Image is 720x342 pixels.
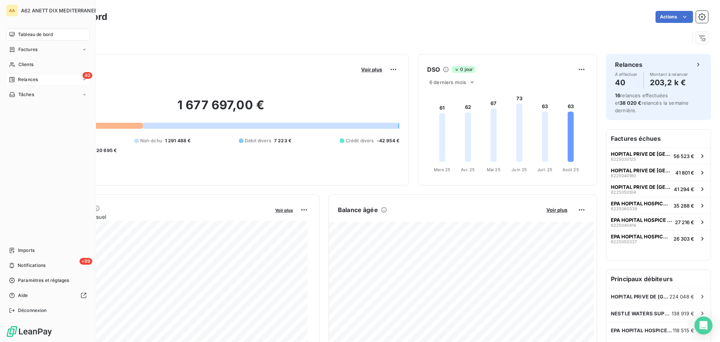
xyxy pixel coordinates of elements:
[611,184,671,190] span: HOPITAL PRIVE DE [GEOGRAPHIC_DATA]
[18,91,34,98] span: Tâches
[427,65,440,74] h6: DSO
[452,66,475,73] span: 0 jour
[434,167,450,172] tspan: Mars 25
[673,327,694,333] span: 118 515 €
[338,205,378,214] h6: Balance âgée
[273,206,295,213] button: Voir plus
[606,197,711,214] button: EPA HOPITAL HOSPICE D APT622506033935 288 €
[606,130,711,148] h6: Factures échues
[6,274,90,286] a: Paramètres et réglages
[165,137,191,144] span: 1 291 488 €
[79,258,92,265] span: +99
[672,310,694,316] span: 138 919 €
[487,167,501,172] tspan: Mai 25
[245,137,271,144] span: Débit divers
[611,206,637,211] span: 6225060339
[274,137,291,144] span: 7 223 €
[140,137,162,144] span: Non-échu
[377,137,399,144] span: -42 954 €
[275,208,293,213] span: Voir plus
[611,240,637,244] span: 6225050337
[611,217,672,223] span: EPA HOPITAL HOSPICE D APT
[615,92,688,113] span: relances effectuées et relancés la semaine dernière.
[611,223,636,227] span: 6225040414
[650,72,688,77] span: Montant à relancer
[42,98,399,120] h2: 1 677 697,00 €
[6,29,90,41] a: Tableau de bord
[511,167,527,172] tspan: Juin 25
[615,60,642,69] h6: Relances
[6,89,90,101] a: Tâches
[94,147,117,154] span: -20 695 €
[606,164,711,181] button: HOPITAL PRIVE DE [GEOGRAPHIC_DATA]622504018041 801 €
[606,214,711,230] button: EPA HOPITAL HOSPICE D APT622504041427 216 €
[611,200,670,206] span: EPA HOPITAL HOSPICE D APT
[6,325,52,337] img: Logo LeanPay
[674,186,694,192] span: 41 294 €
[606,270,711,288] h6: Principaux débiteurs
[6,289,90,301] a: Aide
[611,173,636,178] span: 6225040180
[562,167,579,172] tspan: Août 25
[6,244,90,256] a: Imports
[6,59,90,71] a: Clients
[611,310,672,316] span: NESTLE WATERS SUPPLY SUD
[537,167,552,172] tspan: Juil. 25
[615,72,637,77] span: À effectuer
[361,66,382,72] span: Voir plus
[611,234,670,240] span: EPA HOPITAL HOSPICE D APT
[82,72,92,79] span: 40
[42,213,270,221] span: Chiffre d'affaires mensuel
[18,292,28,299] span: Aide
[461,167,475,172] tspan: Avr. 25
[18,31,53,38] span: Tableau de bord
[18,46,37,53] span: Factures
[546,207,567,213] span: Voir plus
[619,100,641,106] span: 38 020 €
[18,307,47,314] span: Déconnexion
[544,206,570,213] button: Voir plus
[359,66,384,73] button: Voir plus
[429,79,466,85] span: 6 derniers mois
[18,76,38,83] span: Relances
[694,316,712,334] div: Open Intercom Messenger
[673,153,694,159] span: 56 523 €
[6,74,90,86] a: 40Relances
[673,203,694,209] span: 35 288 €
[611,157,636,161] span: 6225030125
[611,294,669,300] span: HOPITAL PRIVE DE [GEOGRAPHIC_DATA]
[606,230,711,247] button: EPA HOPITAL HOSPICE D APT622505033726 303 €
[650,77,688,89] h4: 203,2 k €
[606,148,711,164] button: HOPITAL PRIVE DE [GEOGRAPHIC_DATA]622503012556 523 €
[611,167,672,173] span: HOPITAL PRIVE DE [GEOGRAPHIC_DATA]
[611,190,636,194] span: 6225050104
[346,137,374,144] span: Crédit divers
[669,294,694,300] span: 224 048 €
[18,247,34,254] span: Imports
[18,277,69,284] span: Paramètres et réglages
[21,8,97,14] span: A62 ANETT DIX MEDITERRANEE
[675,170,694,176] span: 41 801 €
[18,262,45,269] span: Notifications
[615,77,637,89] h4: 40
[611,151,670,157] span: HOPITAL PRIVE DE [GEOGRAPHIC_DATA]
[18,61,33,68] span: Clients
[6,5,18,17] div: AA
[615,92,620,98] span: 16
[655,11,693,23] button: Actions
[673,236,694,242] span: 26 303 €
[6,44,90,56] a: Factures
[606,181,711,197] button: HOPITAL PRIVE DE [GEOGRAPHIC_DATA]622505010441 294 €
[675,219,694,225] span: 27 216 €
[611,327,673,333] span: EPA HOPITAL HOSPICE D APT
